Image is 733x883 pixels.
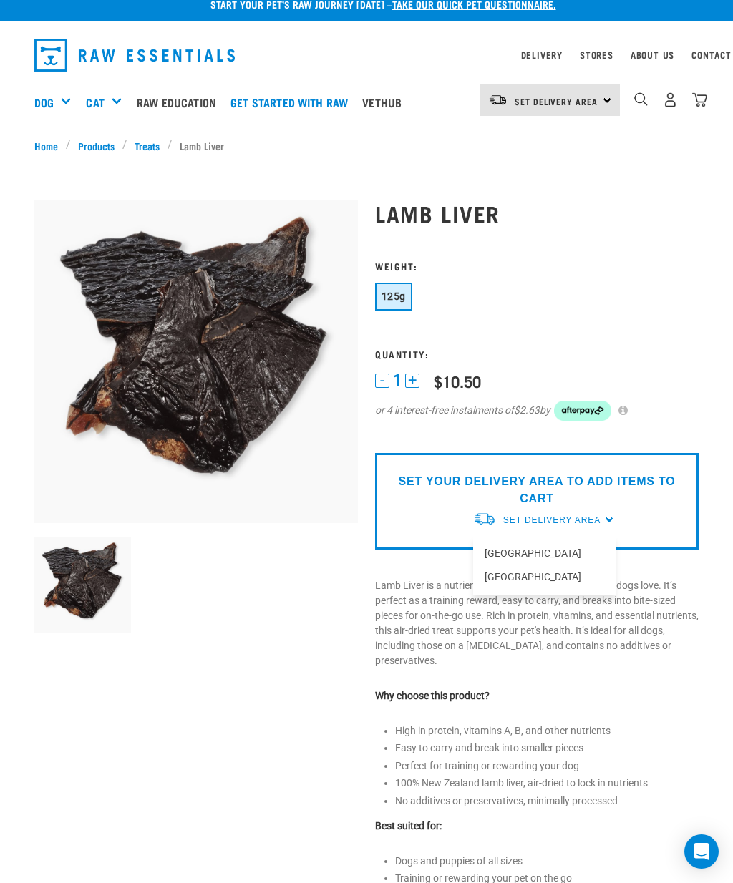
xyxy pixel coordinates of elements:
[127,138,168,153] a: Treats
[359,74,412,131] a: Vethub
[631,52,674,57] a: About Us
[691,52,732,57] a: Contact
[34,537,131,634] img: Beef Liver and Lamb Liver Treats
[684,834,719,869] div: Open Intercom Messenger
[634,92,648,106] img: home-icon-1@2x.png
[395,723,699,738] li: High in protein, vitamins A, B, and other nutrients
[34,94,54,111] a: Dog
[375,283,412,311] button: 125g
[86,94,104,111] a: Cat
[34,200,358,523] img: Beef Liver and Lamb Liver Treats
[514,403,540,418] span: $2.63
[395,776,699,791] li: 100% New Zealand lamb liver, air-dried to lock in nutrients
[515,99,598,104] span: Set Delivery Area
[395,794,699,809] li: No additives or preservatives, minimally processed
[663,92,678,107] img: user.png
[375,690,490,701] strong: Why choose this product?
[375,348,699,359] h3: Quantity:
[375,820,442,831] strong: Best suited for:
[382,291,406,302] span: 125g
[473,512,496,527] img: van-moving.png
[521,52,563,57] a: Delivery
[34,138,66,153] a: Home
[71,138,122,153] a: Products
[434,372,481,390] div: $10.50
[375,401,699,421] div: or 4 interest-free instalments of by
[393,373,402,388] span: 1
[23,33,710,77] nav: dropdown navigation
[405,374,419,388] button: +
[133,74,227,131] a: Raw Education
[375,374,389,388] button: -
[473,565,616,589] a: [GEOGRAPHIC_DATA]
[392,1,556,6] a: take our quick pet questionnaire.
[375,578,699,668] p: Lamb Liver is a nutrient-packed, natural dog treat that dogs love. It’s perfect as a training rew...
[473,542,616,565] a: [GEOGRAPHIC_DATA]
[554,401,611,421] img: Afterpay
[580,52,613,57] a: Stores
[386,473,688,507] p: SET YOUR DELIVERY AREA TO ADD ITEMS TO CART
[488,94,508,107] img: van-moving.png
[375,260,699,271] h3: Weight:
[395,741,699,756] li: Easy to carry and break into smaller pieces
[692,92,707,107] img: home-icon@2x.png
[395,854,699,869] li: Dogs and puppies of all sizes
[375,200,699,226] h1: Lamb Liver
[34,39,235,72] img: Raw Essentials Logo
[395,758,699,774] li: Perfect for training or rewarding your dog
[34,138,699,153] nav: breadcrumbs
[227,74,359,131] a: Get started with Raw
[503,515,601,525] span: Set Delivery Area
